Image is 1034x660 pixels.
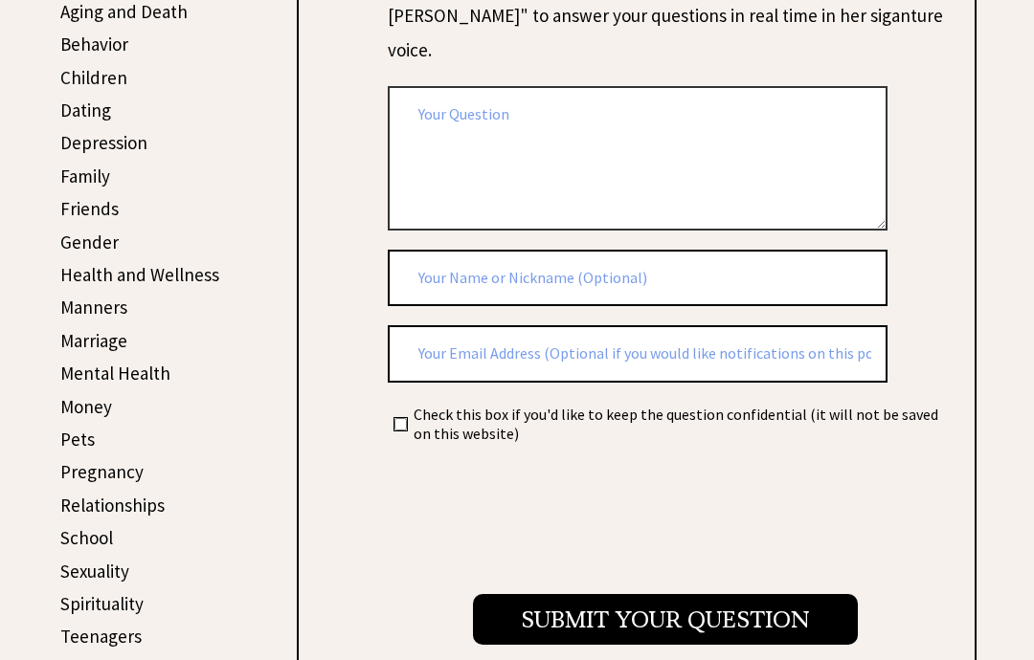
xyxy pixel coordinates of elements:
[60,131,147,154] a: Depression
[388,250,888,307] input: Your Name or Nickname (Optional)
[388,467,679,541] iframe: reCAPTCHA
[60,165,110,187] a: Family
[60,526,113,549] a: School
[473,594,858,645] input: Submit your Question
[60,362,170,385] a: Mental Health
[60,263,219,286] a: Health and Wellness
[60,296,127,319] a: Manners
[60,33,128,55] a: Behavior
[60,560,129,583] a: Sexuality
[60,428,95,451] a: Pets
[60,197,119,220] a: Friends
[60,66,127,89] a: Children
[413,404,941,444] td: Check this box if you'd like to keep the question confidential (it will not be saved on this webs...
[60,99,111,121] a: Dating
[60,329,127,352] a: Marriage
[388,325,888,383] input: Your Email Address (Optional if you would like notifications on this post)
[60,625,142,648] a: Teenagers
[60,395,112,418] a: Money
[60,460,144,483] a: Pregnancy
[60,494,165,517] a: Relationships
[60,592,144,615] a: Spirituality
[60,231,119,253] a: Gender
